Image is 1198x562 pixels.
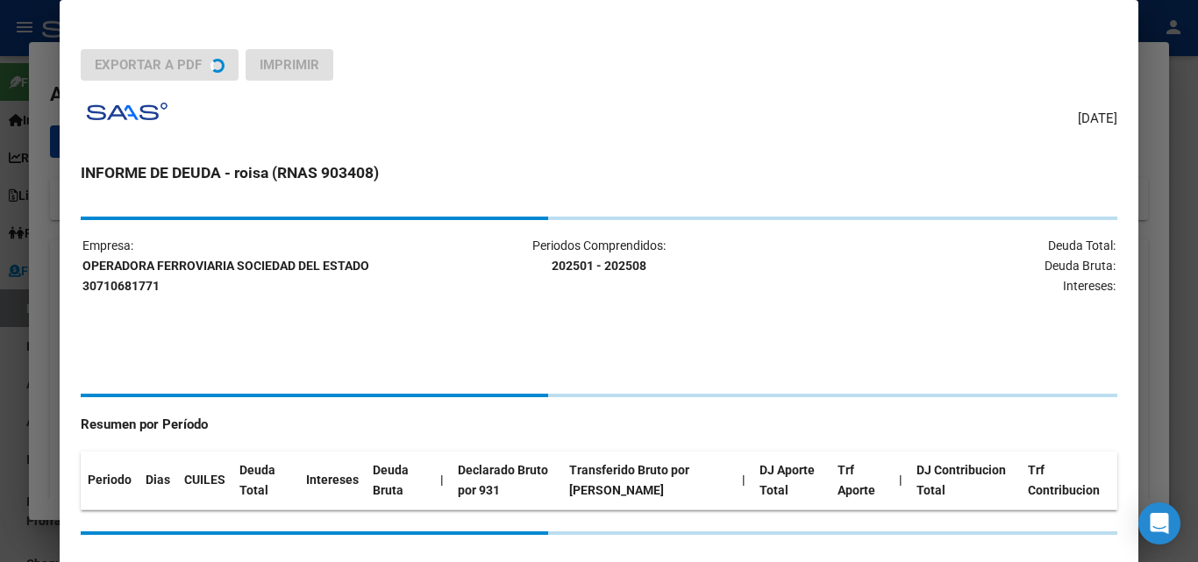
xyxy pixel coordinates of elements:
[177,452,232,509] th: CUILES
[95,57,202,73] span: Exportar a PDF
[552,259,646,273] strong: 202501 - 202508
[892,452,909,509] th: |
[232,452,299,509] th: Deuda Total
[451,452,562,509] th: Declarado Bruto por 931
[909,452,1021,509] th: DJ Contribucion Total
[81,161,1116,184] h3: INFORME DE DEUDA - roisa (RNAS 903408)
[366,452,433,509] th: Deuda Bruta
[139,452,177,509] th: Dias
[1138,502,1180,544] div: Open Intercom Messenger
[81,452,139,509] th: Periodo
[427,236,770,276] p: Periodos Comprendidos:
[299,452,366,509] th: Intereses
[1078,109,1117,129] span: [DATE]
[82,259,369,293] strong: OPERADORA FERROVIARIA SOCIEDAD DEL ESTADO 30710681771
[81,415,1116,435] h4: Resumen por Período
[735,452,752,509] th: |
[831,452,892,509] th: Trf Aporte
[1021,452,1117,509] th: Trf Contribucion
[260,57,319,73] span: Imprimir
[752,452,830,509] th: DJ Aporte Total
[562,452,735,509] th: Transferido Bruto por [PERSON_NAME]
[773,236,1116,295] p: Deuda Total: Deuda Bruta: Intereses:
[82,236,425,295] p: Empresa:
[433,452,451,509] th: |
[246,49,333,81] button: Imprimir
[81,49,239,81] button: Exportar a PDF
